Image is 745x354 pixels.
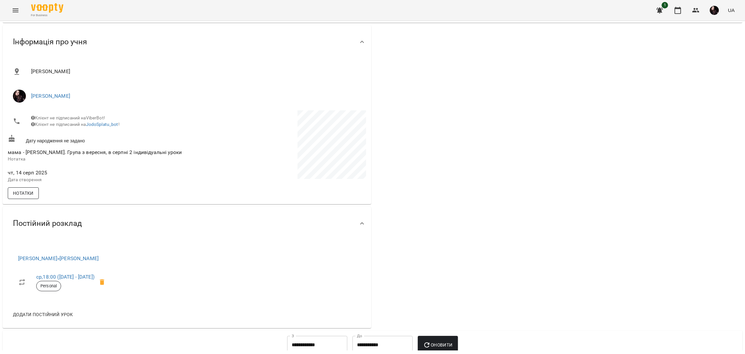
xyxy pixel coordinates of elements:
[725,4,737,16] button: UA
[418,336,458,354] button: Оновити
[86,122,118,127] a: JodoSplatu_bot
[31,122,120,127] span: Клієнт не підписаний на !
[3,25,371,59] div: Інформація про учня
[8,177,186,183] p: Дата створення
[13,90,26,103] img: Абрамова Анастасія
[8,169,186,177] span: чт, 14 серп 2025
[31,3,63,13] img: Voopty Logo
[3,207,371,240] div: Постійний розклад
[10,309,75,320] button: Додати постійний урок
[31,93,70,99] a: [PERSON_NAME]
[8,3,23,18] button: Menu
[13,189,34,197] span: Нотатки
[37,283,61,289] span: Personal
[728,7,735,14] span: UA
[6,133,187,145] div: Дату народження не задано
[31,13,63,17] span: For Business
[18,255,99,261] a: [PERSON_NAME]»[PERSON_NAME]
[710,6,719,15] img: c92daf42e94a56623d94c35acff0251f.jpg
[423,341,452,349] span: Оновити
[8,156,186,162] p: Нотатка
[31,68,361,75] span: [PERSON_NAME]
[8,187,39,199] button: Нотатки
[13,218,82,228] span: Постійний розклад
[8,149,182,155] span: мама - [PERSON_NAME]. Група з вересня, в серпні 2 індивідуальні уроки
[36,274,94,280] a: ср,18:00 ([DATE] - [DATE])
[13,311,73,318] span: Додати постійний урок
[31,115,105,120] span: Клієнт не підписаний на ViberBot!
[13,37,87,47] span: Інформація про учня
[94,274,110,290] span: Видалити приватний урок Абрамова Анастасія ср 18:00 клієнта Магдалина Ганець
[662,2,668,8] span: 1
